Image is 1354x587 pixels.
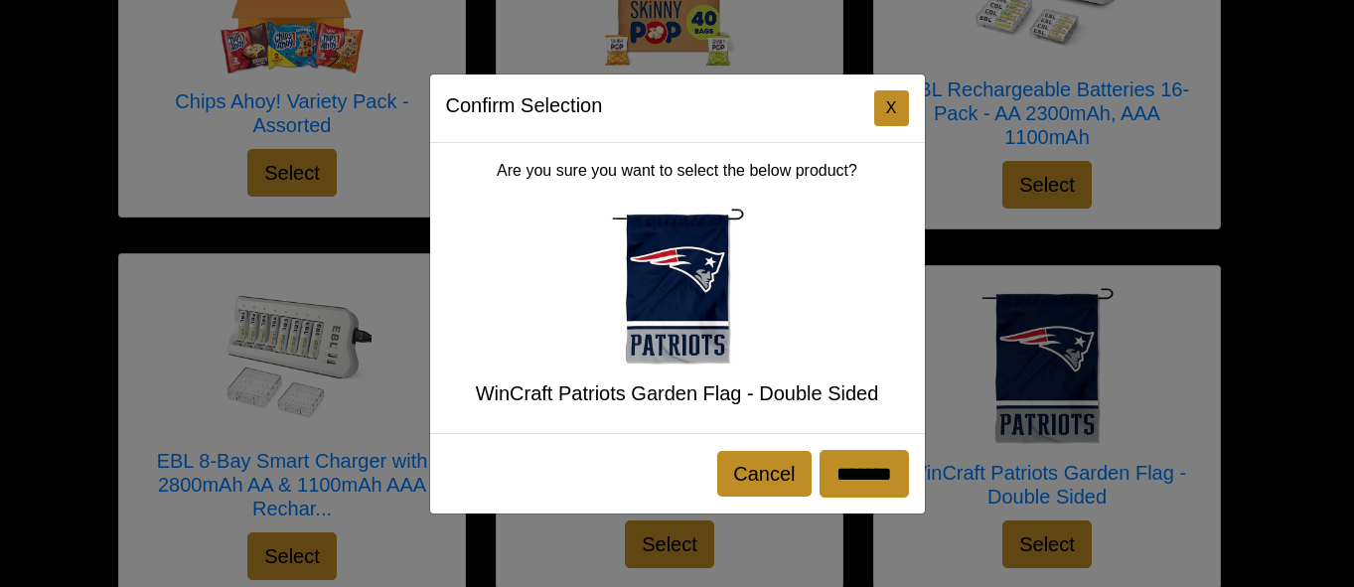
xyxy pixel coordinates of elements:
[717,451,811,497] button: Cancel
[446,381,909,405] h5: WinCraft Patriots Garden Flag - Double Sided
[874,90,909,126] button: Close
[446,90,603,120] h5: Confirm Selection
[430,143,925,433] div: Are you sure you want to select the below product?
[598,207,757,366] img: WinCraft Patriots Garden Flag - Double Sided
